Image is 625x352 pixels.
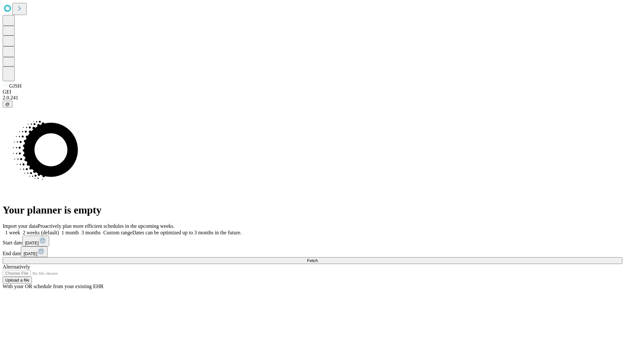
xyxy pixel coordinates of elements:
span: 1 week [5,230,20,235]
span: @ [5,102,10,107]
span: [DATE] [25,241,39,245]
span: Fetch [307,258,318,263]
span: Proactively plan more efficient schedules in the upcoming weeks. [38,223,174,229]
div: 2.0.241 [3,95,622,101]
span: 2 weeks (default) [23,230,59,235]
span: Dates can be optimized up to 3 months in the future. [132,230,242,235]
button: Fetch [3,257,622,264]
button: [DATE] [21,246,48,257]
h1: Your planner is empty [3,204,622,216]
span: 3 months [81,230,101,235]
button: [DATE] [22,236,49,246]
div: Start date [3,236,622,246]
span: Import your data [3,223,38,229]
div: GEI [3,89,622,95]
div: End date [3,246,622,257]
span: Custom range [103,230,132,235]
span: 1 month [62,230,79,235]
span: GJSH [9,83,21,89]
span: [DATE] [23,251,37,256]
button: Upload a file [3,277,32,284]
button: @ [3,101,12,108]
span: Alternatively [3,264,30,270]
span: With your OR schedule from your existing EHR [3,284,104,289]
